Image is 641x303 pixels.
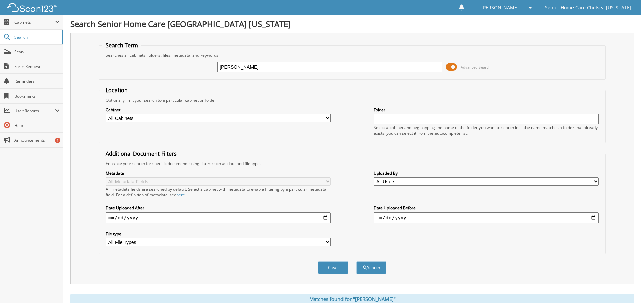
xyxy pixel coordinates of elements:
div: 1 [55,138,60,143]
div: Select a cabinet and begin typing the name of the folder you want to search in. If the name match... [374,125,599,136]
input: end [374,212,599,223]
label: Folder [374,107,599,113]
a: here [176,192,185,198]
label: Uploaded By [374,170,599,176]
span: Senior Home Care Chelsea [US_STATE] [545,6,631,10]
input: start [106,212,331,223]
div: Searches all cabinets, folders, files, metadata, and keywords [102,52,602,58]
span: Form Request [14,64,60,69]
span: Scan [14,49,60,55]
span: Cabinets [14,19,55,25]
span: Announcements [14,137,60,143]
span: Advanced Search [461,65,491,70]
legend: Additional Document Filters [102,150,180,157]
img: scan123-logo-white.svg [7,3,57,12]
h1: Search Senior Home Care [GEOGRAPHIC_DATA] [US_STATE] [70,18,634,29]
span: User Reports [14,108,55,114]
button: Clear [318,261,348,274]
legend: Location [102,86,131,94]
label: Date Uploaded Before [374,205,599,211]
span: [PERSON_NAME] [481,6,519,10]
span: Search [14,34,59,40]
legend: Search Term [102,42,141,49]
div: Enhance your search for specific documents using filters such as date and file type. [102,161,602,166]
label: Date Uploaded After [106,205,331,211]
span: Bookmarks [14,93,60,99]
span: Help [14,123,60,128]
div: Optionally limit your search to a particular cabinet or folder [102,97,602,103]
button: Search [356,261,386,274]
label: Metadata [106,170,331,176]
label: Cabinet [106,107,331,113]
label: File type [106,231,331,237]
span: Reminders [14,78,60,84]
div: All metadata fields are searched by default. Select a cabinet with metadata to enable filtering b... [106,186,331,198]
